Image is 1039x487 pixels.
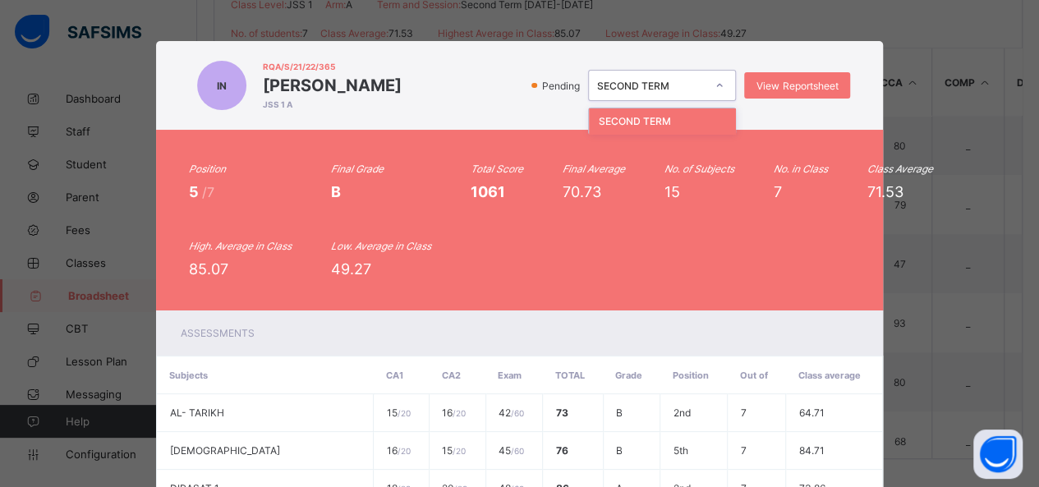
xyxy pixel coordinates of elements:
[263,99,402,109] span: JSS 1 A
[740,370,768,381] span: Out of
[673,370,709,381] span: Position
[563,183,601,200] span: 70.73
[616,407,623,419] span: B
[616,444,623,457] span: B
[563,163,625,175] i: Final Average
[511,408,524,418] span: / 60
[442,444,466,457] span: 15
[386,407,410,419] span: 15
[471,163,523,175] i: Total Score
[217,80,227,92] span: IN
[867,163,933,175] i: Class Average
[453,446,466,456] span: / 20
[471,183,505,200] span: 1061
[597,80,706,92] div: SECOND TERM
[331,163,384,175] i: Final Grade
[397,408,410,418] span: / 20
[397,446,410,456] span: / 20
[740,444,746,457] span: 7
[170,407,224,419] span: AL- TARIKH
[740,407,746,419] span: 7
[189,240,292,252] i: High. Average in Class
[798,370,861,381] span: Class average
[664,183,680,200] span: 15
[540,80,585,92] span: Pending
[774,163,828,175] i: No. in Class
[499,444,524,457] span: 45
[867,183,903,200] span: 71.53
[973,430,1023,479] button: Open asap
[673,444,687,457] span: 5th
[498,370,522,381] span: Exam
[555,407,568,419] span: 73
[189,183,202,200] span: 5
[442,407,466,419] span: 16
[386,444,410,457] span: 16
[263,62,402,71] span: RQA/S/21/22/365
[756,80,838,92] span: View Reportsheet
[774,183,782,200] span: 7
[798,407,824,419] span: 64.71
[555,370,585,381] span: Total
[169,370,208,381] span: Subjects
[589,108,735,134] div: SECOND TERM
[798,444,824,457] span: 84.71
[442,370,461,381] span: CA2
[386,370,403,381] span: CA1
[331,183,341,200] span: B
[263,76,402,95] span: [PERSON_NAME]
[555,444,568,457] span: 76
[664,163,734,175] i: No. of Subjects
[331,260,371,278] span: 49.27
[202,184,214,200] span: /7
[511,446,524,456] span: / 60
[189,260,228,278] span: 85.07
[499,407,524,419] span: 42
[331,240,431,252] i: Low. Average in Class
[189,163,226,175] i: Position
[673,407,690,419] span: 2nd
[170,444,280,457] span: [DEMOGRAPHIC_DATA]
[615,370,642,381] span: Grade
[453,408,466,418] span: / 20
[181,327,255,339] span: Assessments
